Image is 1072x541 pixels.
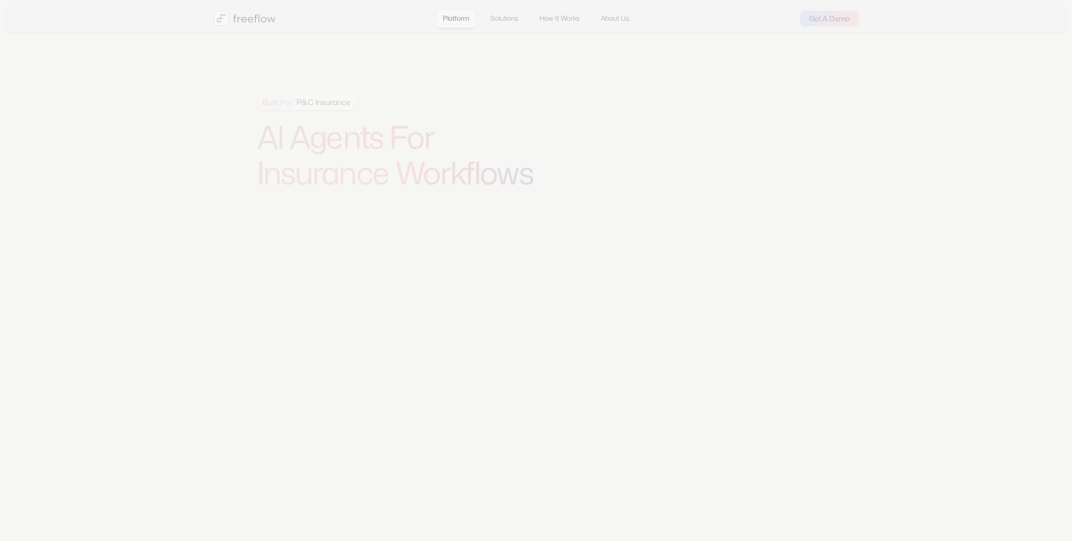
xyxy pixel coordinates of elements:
div: P&C Insurance [258,96,351,109]
h1: AI Agents For Insurance Workflows [257,119,564,191]
a: Get A Demo [800,11,859,26]
a: home [213,11,276,26]
a: Solutions [483,9,525,28]
a: Platform [435,9,476,28]
a: About Us [594,9,636,28]
span: Built For [258,96,296,109]
a: How It Works [532,9,587,28]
